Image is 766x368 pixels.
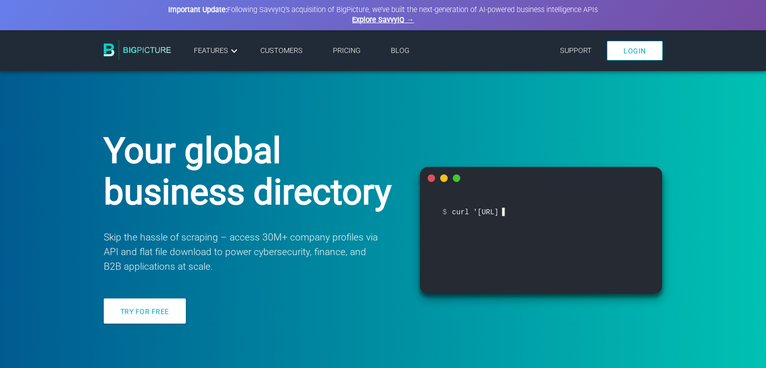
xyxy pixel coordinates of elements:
[104,230,380,274] p: Skip the hassle of scraping – access 30M+ company profiles via API and flat file download to powe...
[104,130,395,213] h1: Your global business directory
[104,40,171,60] img: BigPicture.io
[607,41,663,60] a: Login
[104,298,186,324] a: Try for free
[194,45,240,57] a: Features
[443,205,640,219] span: curl '[URL]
